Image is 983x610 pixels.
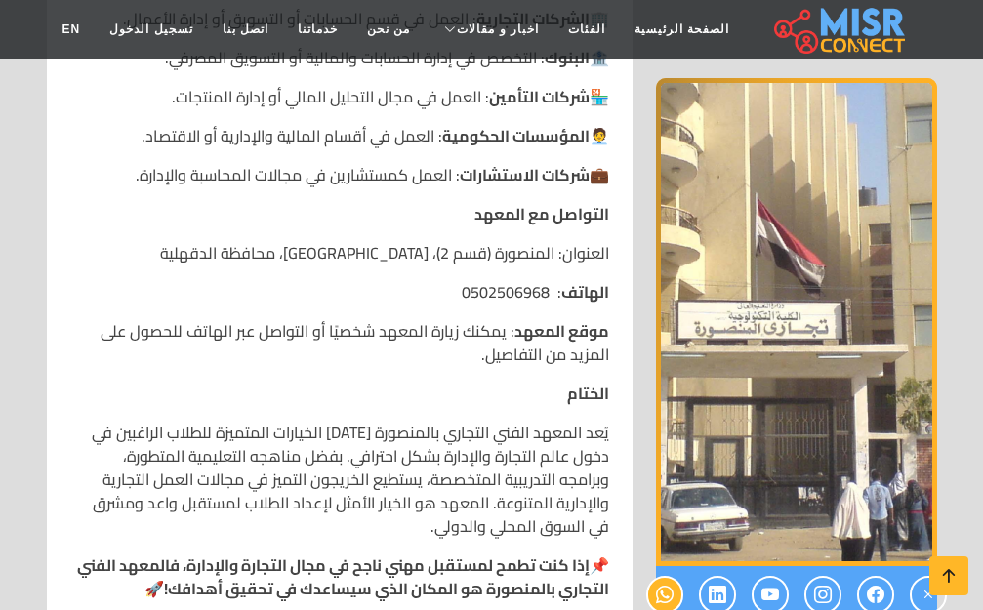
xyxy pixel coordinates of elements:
[70,280,609,304] p: : 0502506968
[48,11,96,48] a: EN
[95,11,207,48] a: تسجيل الدخول
[425,11,553,48] a: اخبار و مقالات
[656,78,937,566] img: المعهد الفني التجاري بالمنصورة
[474,199,609,228] strong: التواصل مع المعهد
[561,277,609,306] strong: الهاتف
[70,319,609,366] p: : يمكنك زيارة المعهد شخصيًا أو التواصل عبر الهاتف للحصول على المزيد من التفاصيل.
[620,11,744,48] a: الصفحة الرئيسية
[70,421,609,538] p: يُعد المعهد الفني التجاري بالمنصورة [DATE] الخيارات المتميزة للطلاب الراغبين في دخول عالم التجارة...
[460,160,590,189] strong: شركات الاستشارات
[774,5,905,54] img: main.misr_connect
[489,82,590,111] strong: شركات التأمين
[70,553,609,600] p: 📌 🚀
[283,11,352,48] a: خدماتنا
[553,11,620,48] a: الفئات
[514,316,609,346] strong: موقع المعهد
[567,379,609,408] strong: الختام
[457,20,539,38] span: اخبار و مقالات
[352,11,425,48] a: من نحن
[77,550,609,603] strong: إذا كنت تطمح لمستقبل مهني ناجح في مجال التجارة والإدارة، فالمعهد الفني التجاري بالمنصورة هو المكا...
[70,163,609,186] p: 💼 : العمل كمستشارين في مجالات المحاسبة والإدارة.
[656,78,937,566] div: 1 / 1
[70,46,609,69] p: 🏦 : التخصص في إدارة الحسابات والمالية أو التسويق المصرفي.
[70,124,609,147] p: 🧑‍💼 : العمل في أقسام المالية والإدارية أو الاقتصاد.
[208,11,283,48] a: اتصل بنا
[442,121,590,150] strong: المؤسسات الحكومية
[70,241,609,264] p: العنوان: المنصورة (قسم 2)، [GEOGRAPHIC_DATA]، محافظة الدقهلية
[70,85,609,108] p: 🏪 : العمل في مجال التحليل المالي أو إدارة المنتجات.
